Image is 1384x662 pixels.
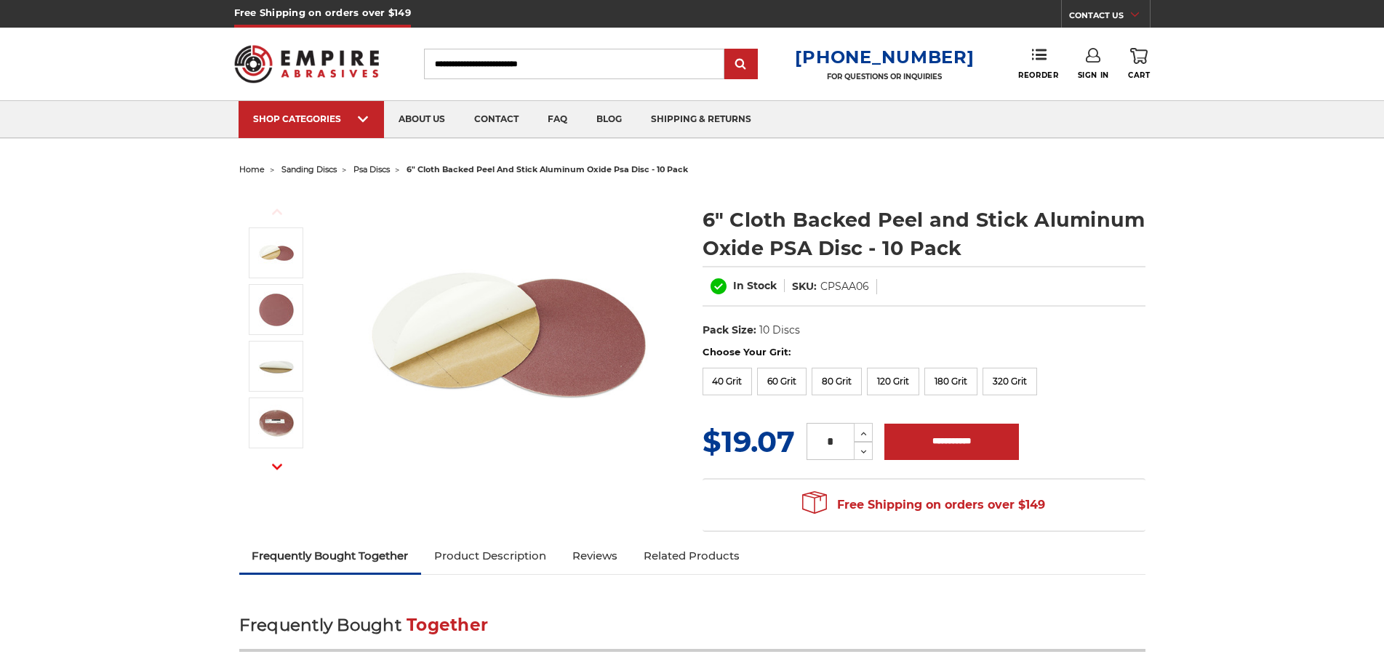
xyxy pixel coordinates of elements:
[260,451,295,483] button: Next
[759,323,800,338] dd: 10 Discs
[795,72,974,81] p: FOR QUESTIONS OR INQUIRIES
[533,101,582,138] a: faq
[703,206,1145,262] h1: 6" Cloth Backed Peel and Stick Aluminum Oxide PSA Disc - 10 Pack
[703,345,1145,360] label: Choose Your Grit:
[258,291,295,328] img: peel and stick psa aluminum oxide disc
[820,279,869,294] dd: CPSAA06
[281,164,337,174] a: sanding discs
[239,540,422,572] a: Frequently Bought Together
[795,47,974,68] a: [PHONE_NUMBER]
[364,190,655,481] img: 6 inch Aluminum Oxide PSA Sanding Disc with Cloth Backing
[727,50,756,79] input: Submit
[421,540,559,572] a: Product Description
[1069,7,1150,28] a: CONTACT US
[384,101,460,138] a: about us
[234,36,380,92] img: Empire Abrasives
[703,424,795,459] span: $19.07
[636,101,766,138] a: shipping & returns
[1128,70,1150,80] span: Cart
[1018,70,1058,80] span: Reorder
[559,540,631,572] a: Reviews
[733,279,777,292] span: In Stock
[460,101,533,138] a: contact
[792,279,817,294] dt: SKU:
[258,405,295,441] img: clothed backed AOX PSA - 10 Pack
[258,235,295,271] img: 6 inch Aluminum Oxide PSA Sanding Disc with Cloth Backing
[802,491,1045,520] span: Free Shipping on orders over $149
[407,615,488,635] span: Together
[258,348,295,384] img: sticky backed sanding disc
[703,323,756,338] dt: Pack Size:
[239,164,265,174] a: home
[407,164,688,174] span: 6" cloth backed peel and stick aluminum oxide psa disc - 10 pack
[239,615,401,635] span: Frequently Bought
[260,196,295,227] button: Previous
[1018,48,1058,79] a: Reorder
[253,113,369,124] div: SHOP CATEGORIES
[1128,48,1150,80] a: Cart
[631,540,753,572] a: Related Products
[1078,70,1109,80] span: Sign In
[353,164,390,174] a: psa discs
[582,101,636,138] a: blog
